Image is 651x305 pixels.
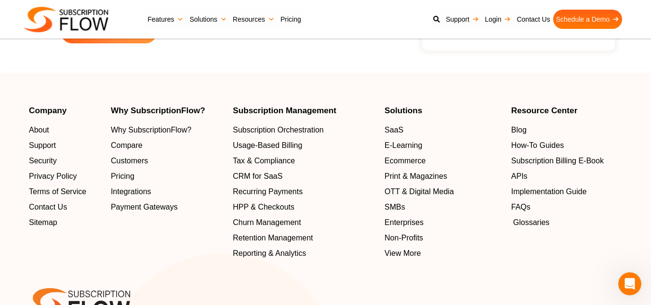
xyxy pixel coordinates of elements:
span: OTT & Digital Media [385,186,454,198]
a: Subscription Billing E-Book [511,155,622,167]
span: Why SubscriptionFlow? [111,124,191,136]
a: How-To Guides [511,140,622,151]
span: Sitemap [29,217,57,228]
span: Security [29,155,57,167]
span: Enterprises [385,217,424,228]
a: Login [482,10,514,29]
img: Subscriptionflow [24,7,108,32]
a: Solutions [186,10,230,29]
a: Enterprises [385,217,502,228]
a: E-Learning [385,140,502,151]
span: Customers [111,155,148,167]
a: Schedule a Demo [553,10,622,29]
a: Pricing [278,10,304,29]
a: FAQs [511,201,622,213]
a: Support [29,140,101,151]
h4: Why SubscriptionFlow? [111,106,223,115]
a: Why SubscriptionFlow? [111,124,223,136]
a: Pricing [111,171,223,182]
span: Tax & Compliance [233,155,295,167]
a: Non-Profits [385,232,502,244]
a: Resources [230,10,278,29]
span: Churn Management [233,217,301,228]
span: Payment Gateways [111,201,178,213]
span: Glossaries [513,217,550,228]
span: HPP & Checkouts [233,201,294,213]
span: Terms of Service [29,186,86,198]
a: Subscription Orchestration [233,124,375,136]
a: Payment Gateways [111,201,223,213]
span: SaaS [385,124,403,136]
span: SMBs [385,201,405,213]
span: Subscription Billing E-Book [511,155,604,167]
a: Reporting & Analytics [233,248,375,259]
a: Print & Magazines [385,171,502,182]
span: Pricing [111,171,134,182]
span: Privacy Policy [29,171,77,182]
a: Tax & Compliance [233,155,375,167]
a: Sitemap [29,217,101,228]
a: Integrations [111,186,223,198]
a: SaaS [385,124,502,136]
span: Recurring Payments [233,186,303,198]
h4: Subscription Management [233,106,375,115]
a: Ecommerce [385,155,502,167]
span: Ecommerce [385,155,425,167]
a: Compare [111,140,223,151]
span: Integrations [111,186,151,198]
a: Blog [511,124,622,136]
a: Retention Management [233,232,375,244]
a: Privacy Policy [29,171,101,182]
a: CRM for SaaS [233,171,375,182]
a: Terms of Service [29,186,101,198]
a: Contact Us [29,201,101,213]
span: FAQs [511,201,531,213]
a: Customers [111,155,223,167]
span: Compare [111,140,143,151]
span: APIs [511,171,528,182]
span: Print & Magazines [385,171,447,182]
span: How-To Guides [511,140,564,151]
h4: Company [29,106,101,115]
span: About [29,124,49,136]
span: View More [385,248,421,259]
a: About [29,124,101,136]
span: Implementation Guide [511,186,587,198]
a: Implementation Guide [511,186,622,198]
span: Reporting & Analytics [233,248,306,259]
a: Churn Management [233,217,375,228]
iframe: Intercom live chat [618,272,641,295]
span: Contact Us [29,201,67,213]
span: Blog [511,124,527,136]
a: Support [443,10,482,29]
span: Retention Management [233,232,313,244]
a: Features [145,10,186,29]
a: Contact Us [514,10,553,29]
a: APIs [511,171,622,182]
a: View More [385,248,502,259]
span: Usage-Based Billing [233,140,302,151]
span: Subscription Orchestration [233,124,324,136]
span: Support [29,140,56,151]
a: Recurring Payments [233,186,375,198]
a: SMBs [385,201,502,213]
a: OTT & Digital Media [385,186,502,198]
h4: Resource Center [511,106,622,115]
span: E-Learning [385,140,422,151]
h4: Solutions [385,106,502,115]
a: Glossaries [511,217,622,228]
span: CRM for SaaS [233,171,282,182]
a: Usage-Based Billing [233,140,375,151]
span: Non-Profits [385,232,423,244]
a: Security [29,155,101,167]
a: HPP & Checkouts [233,201,375,213]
